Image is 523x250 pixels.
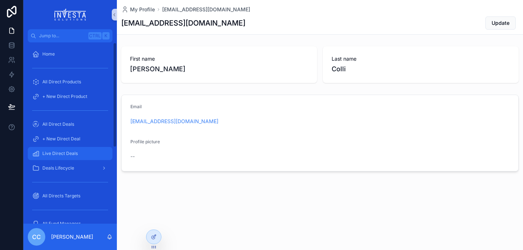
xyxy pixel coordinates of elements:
[54,9,86,20] img: App logo
[121,18,245,28] h1: [EMAIL_ADDRESS][DOMAIN_NAME]
[28,217,112,230] a: All Fund Managers
[42,136,80,142] span: + New Direct Deal
[28,162,112,175] a: Deals Lifecycle
[332,55,510,62] span: Last name
[39,33,85,39] span: Jump to...
[28,29,112,42] button: Jump to...CtrlK
[28,147,112,160] a: Live Direct Deals
[492,19,509,27] span: Update
[485,16,516,30] button: Update
[28,48,112,61] a: Home
[28,75,112,88] a: All Direct Products
[42,79,81,85] span: All Direct Products
[162,6,250,13] a: [EMAIL_ADDRESS][DOMAIN_NAME]
[130,55,308,62] span: First name
[42,94,87,99] span: + New Direct Product
[23,42,117,224] div: scrollable content
[130,118,218,125] a: [EMAIL_ADDRESS][DOMAIN_NAME]
[42,151,78,156] span: Live Direct Deals
[28,132,112,145] a: + New Direct Deal
[121,6,155,13] a: My Profile
[130,6,155,13] span: My Profile
[130,139,160,144] span: Profile picture
[28,118,112,131] a: All Direct Deals
[32,232,41,241] span: CC
[51,233,93,240] p: [PERSON_NAME]
[130,64,308,74] span: [PERSON_NAME]
[42,51,55,57] span: Home
[88,32,102,39] span: Ctrl
[42,121,74,127] span: All Direct Deals
[42,193,80,199] span: All Directs Targets
[28,90,112,103] a: + New Direct Product
[130,104,142,109] span: Email
[42,221,81,227] span: All Fund Managers
[103,33,109,39] span: K
[28,189,112,202] a: All Directs Targets
[130,153,135,160] span: --
[332,64,510,74] span: Colli
[42,165,74,171] span: Deals Lifecycle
